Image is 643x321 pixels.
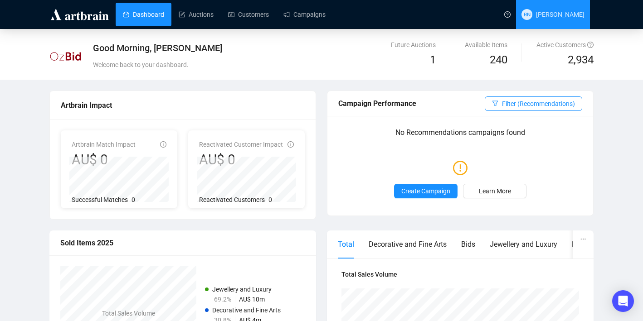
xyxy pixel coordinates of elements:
[504,11,511,18] span: question-circle
[338,98,485,109] div: Campaign Performance
[394,184,458,198] button: Create Campaign
[212,307,281,314] span: Decorative and Fine Arts
[587,42,594,48] span: question-circle
[93,60,410,70] div: Welcome back to your dashboard.
[490,239,557,250] div: Jewellery and Luxury
[523,10,531,19] span: RN
[239,296,265,303] span: AU$ 10m
[580,236,586,242] span: ellipsis
[453,157,468,178] span: exclamation-circle
[492,100,498,106] span: filter
[485,96,582,111] button: Filter (Recommendations)
[573,230,594,248] button: ellipsis
[199,196,265,203] span: Reactivated Customers
[536,11,585,18] span: [PERSON_NAME]
[401,186,450,196] span: Create Campaign
[214,296,231,303] span: 69.2%
[179,3,214,26] a: Auctions
[338,239,354,250] div: Total
[341,269,579,279] h4: Total Sales Volume
[93,42,410,54] div: Good Morning, [PERSON_NAME]
[60,237,305,249] div: Sold Items 2025
[391,40,436,50] div: Future Auctions
[283,3,326,26] a: Campaigns
[199,141,283,148] span: Reactivated Customer Impact
[132,196,135,203] span: 0
[461,239,475,250] div: Bids
[612,290,634,312] div: Open Intercom Messenger
[72,151,136,168] div: AU$ 0
[268,196,272,203] span: 0
[61,100,305,111] div: Artbrain Impact
[369,239,447,250] div: Decorative and Fine Arts
[287,141,294,148] span: info-circle
[465,40,507,50] div: Available Items
[123,3,164,26] a: Dashboard
[430,53,436,66] span: 1
[463,184,526,198] a: Learn More
[502,99,575,109] span: Filter (Recommendations)
[199,151,283,168] div: AU$ 0
[228,3,269,26] a: Customers
[72,141,136,148] span: Artbrain Match Impact
[536,41,594,48] span: Active Customers
[490,53,507,66] span: 240
[479,186,511,196] span: Learn More
[101,308,156,318] h4: Total Sales Volume
[49,7,110,22] img: logo
[338,127,582,144] p: No Recommendations campaigns found
[212,286,272,293] span: Jewellery and Luxury
[72,196,128,203] span: Successful Matches
[160,141,166,148] span: info-circle
[50,40,82,72] img: thumbnail_Option-2-1.png
[568,52,594,69] span: 2,934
